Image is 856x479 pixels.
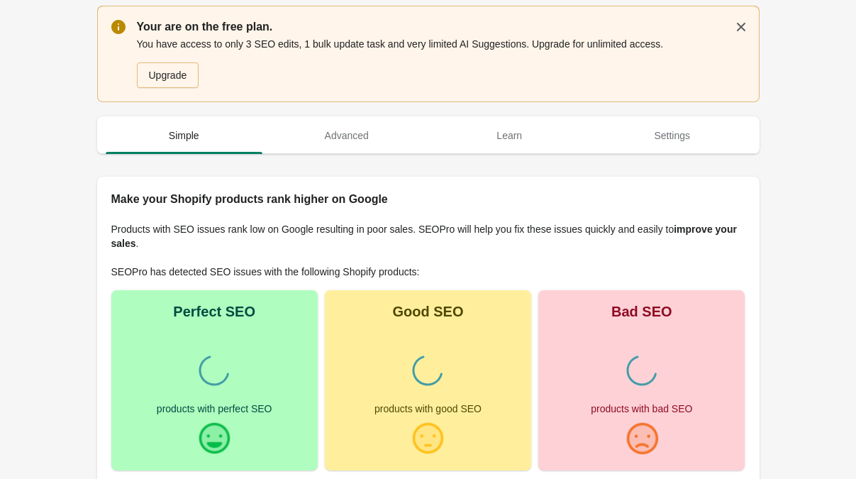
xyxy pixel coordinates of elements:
[392,304,463,319] div: Good SEO
[591,117,754,154] button: Settings
[428,117,591,154] button: Learn
[111,191,745,208] h2: Make your Shopify products rank higher on Google
[374,404,482,414] div: products with good SEO
[111,224,737,249] b: improve your sales
[111,222,745,250] p: Products with SEO issues rank low on Google resulting in poor sales. SEOPro will help you fix the...
[137,18,745,35] p: Your are on the free plan.
[591,404,692,414] div: products with bad SEO
[157,404,272,414] div: products with perfect SEO
[268,123,426,148] span: Advanced
[431,123,589,148] span: Learn
[103,117,266,154] button: Simple
[149,70,187,81] div: Upgrade
[594,123,751,148] span: Settings
[265,117,428,154] button: Advanced
[173,304,255,319] div: Perfect SEO
[611,304,672,319] div: Bad SEO
[111,265,745,279] p: SEOPro has detected SEO issues with the following Shopify products:
[137,62,199,88] a: Upgrade
[137,35,745,89] div: You have access to only 3 SEO edits, 1 bulk update task and very limited AI Suggestions. Upgrade ...
[106,123,263,148] span: Simple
